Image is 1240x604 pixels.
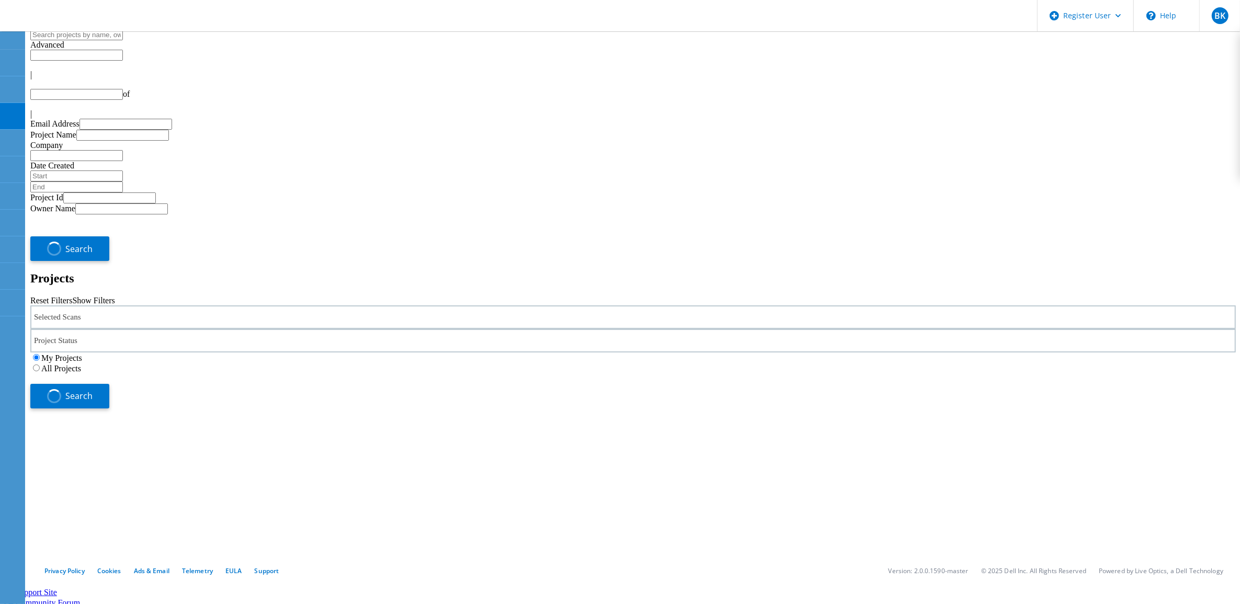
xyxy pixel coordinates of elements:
[1214,12,1225,20] span: BK
[30,271,74,285] b: Projects
[41,354,82,362] label: My Projects
[30,296,72,305] a: Reset Filters
[30,40,64,49] span: Advanced
[30,170,123,181] input: Start
[30,119,79,128] label: Email Address
[30,161,74,170] label: Date Created
[123,89,130,98] span: of
[30,181,123,192] input: End
[44,566,85,575] a: Privacy Policy
[1099,566,1223,575] li: Powered by Live Optics, a Dell Technology
[225,566,242,575] a: EULA
[889,566,969,575] li: Version: 2.0.0.1590-master
[134,566,169,575] a: Ads & Email
[254,566,279,575] a: Support
[65,243,93,255] span: Search
[41,364,81,373] label: All Projects
[1146,11,1156,20] svg: \n
[10,20,123,29] a: Live Optics Dashboard
[30,384,109,408] button: Search
[97,566,121,575] a: Cookies
[30,29,123,40] input: Search projects by name, owner, ID, company, etc
[30,329,1236,352] div: Project Status
[30,109,1236,119] div: |
[65,390,93,402] span: Search
[30,193,63,202] label: Project Id
[72,296,115,305] a: Show Filters
[30,141,63,150] label: Company
[981,566,1086,575] li: © 2025 Dell Inc. All Rights Reserved
[30,130,76,139] label: Project Name
[15,588,57,597] a: Support Site
[30,305,1236,329] div: Selected Scans
[182,566,213,575] a: Telemetry
[30,236,109,261] button: Search
[30,204,75,213] label: Owner Name
[30,70,1236,79] div: |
